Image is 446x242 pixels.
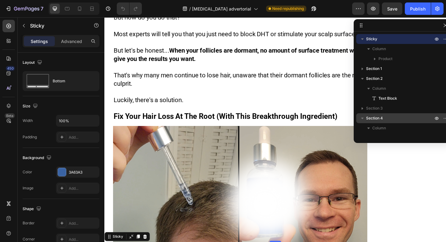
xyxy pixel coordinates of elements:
div: Add... [69,186,98,191]
span: Column [372,125,386,131]
div: Shape [23,205,42,213]
span: Section 1 [366,66,382,72]
div: Width [23,118,33,123]
div: Beta [5,113,15,118]
span: Section 3 [366,105,383,111]
button: Publish [405,2,431,15]
div: Color [23,169,32,175]
iframe: Design area [104,17,446,242]
span: Column [372,85,386,92]
div: Publish [410,6,426,12]
div: Image [23,185,33,191]
div: Padding [23,134,37,140]
div: Size [23,102,39,110]
div: Layout [23,58,43,67]
p: Sticky [30,22,83,29]
span: That's why many men continue to lose hair, unaware that their dormant follicles are the real culp... [10,59,281,76]
strong: Fix Your Hair Loss At The Root (With This Breakthrough Ingredient) [10,103,253,112]
span: But let's be honest... [10,32,277,49]
span: Text Block [378,95,397,102]
span: Product [378,56,392,62]
span: Need republishing [272,6,304,11]
strong: When your follicles are dormant, no amount of surface treatment will give you the results you want. [10,32,277,49]
span: Sticky [366,36,377,42]
span: Section 4 [366,115,383,121]
span: / [189,6,191,12]
button: 7 [2,2,46,15]
div: 3A63A3 [69,170,98,175]
p: 7 [41,5,43,12]
span: Column [372,46,386,52]
div: Sticky [8,236,21,241]
div: Background [23,154,53,162]
p: Advanced [61,38,82,45]
div: 450 [6,66,15,71]
button: Save [382,2,402,15]
div: Add... [69,221,98,226]
div: Undo/Redo [117,2,142,15]
span: Row 2 cols [378,135,397,141]
input: Auto [56,115,99,126]
div: Add... [69,135,98,140]
span: Save [387,6,397,11]
p: Settings [31,38,48,45]
span: [MEDICAL_DATA] advertorial [192,6,251,12]
div: Bottom [53,74,90,88]
div: Corner [23,236,35,242]
span: Section 2 [366,76,383,82]
span: Luckily, there's a solution. [10,86,86,94]
div: Border [23,220,35,226]
span: Most experts will tell you that you just need to block DHT or stimulate your scalp surface. [10,14,275,22]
